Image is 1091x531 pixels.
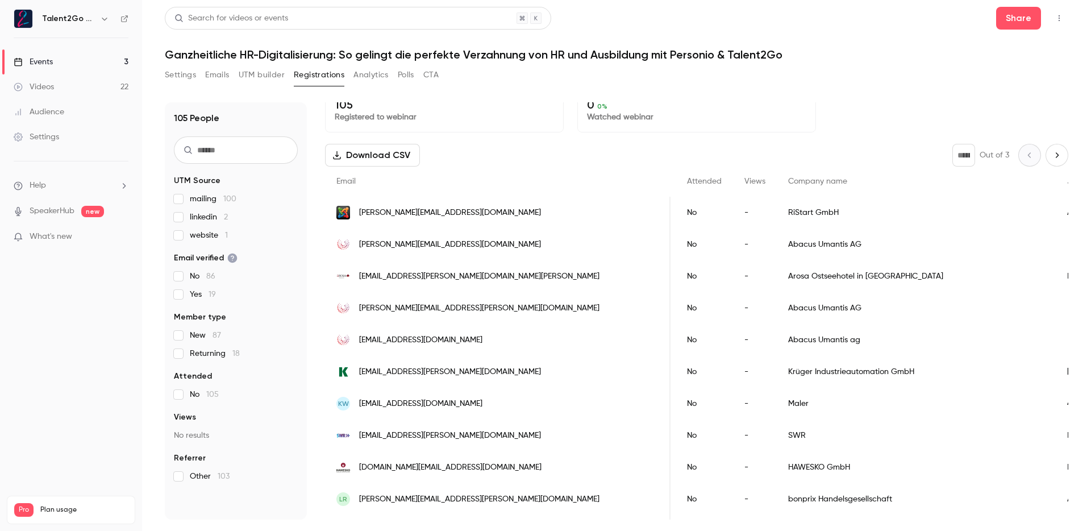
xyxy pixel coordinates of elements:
[336,238,350,251] img: umantis.com
[777,260,1056,292] div: Arosa Ostseehotel in [GEOGRAPHIC_DATA]
[335,98,554,111] p: 105
[777,292,1056,324] div: Abacus Umantis AG
[359,334,482,346] span: [EMAIL_ADDRESS][DOMAIN_NAME]
[687,177,722,185] span: Attended
[190,193,236,205] span: mailing
[353,66,389,84] button: Analytics
[239,66,285,84] button: UTM builder
[359,430,541,442] span: [EMAIL_ADDRESS][PERSON_NAME][DOMAIN_NAME]
[676,260,733,292] div: No
[777,229,1056,260] div: Abacus Umantis AG
[336,461,350,474] img: hawesko.de
[587,111,806,123] p: Watched webinar
[777,197,1056,229] div: RiStart GmbH
[339,494,347,504] span: LR
[190,330,221,341] span: New
[676,420,733,451] div: No
[174,430,298,441] p: No results
[777,388,1056,420] div: Maler
[14,180,128,192] li: help-dropdown-opener
[733,356,777,388] div: -
[336,301,350,315] img: umantis.com
[423,66,439,84] button: CTA
[996,7,1041,30] button: Share
[733,229,777,260] div: -
[676,229,733,260] div: No
[777,356,1056,388] div: Krüger Industrieautomation GmbH
[359,271,599,283] span: [EMAIL_ADDRESS][PERSON_NAME][DOMAIN_NAME][PERSON_NAME]
[30,180,46,192] span: Help
[359,239,541,251] span: [PERSON_NAME][EMAIL_ADDRESS][DOMAIN_NAME]
[190,289,216,300] span: Yes
[359,462,542,474] span: [DOMAIN_NAME][EMAIL_ADDRESS][DOMAIN_NAME]
[14,503,34,517] span: Pro
[174,175,298,482] section: facet-groups
[30,231,72,243] span: What's new
[14,106,64,118] div: Audience
[30,205,74,217] a: SpeakerHub
[777,420,1056,451] div: SWR
[676,197,733,229] div: No
[733,483,777,515] div: -
[174,13,288,24] div: Search for videos or events
[336,269,350,283] img: a-rosa.de
[213,331,221,339] span: 87
[165,48,1068,61] h1: Ganzheitliche HR-Digitalisierung: So gelingt die perfekte Verzahnung von HR und Ausbildung mit Pe...
[206,272,215,280] span: 86
[174,412,196,423] span: Views
[224,213,228,221] span: 2
[14,131,59,143] div: Settings
[336,177,356,185] span: Email
[1046,144,1068,167] button: Next page
[205,66,229,84] button: Emails
[190,471,230,482] span: Other
[359,366,541,378] span: [EMAIL_ADDRESS][PERSON_NAME][DOMAIN_NAME]
[733,292,777,324] div: -
[336,206,350,219] img: guf.de
[733,388,777,420] div: -
[42,13,95,24] h6: Talent2Go GmbH
[733,324,777,356] div: -
[676,292,733,324] div: No
[14,10,32,28] img: Talent2Go GmbH
[174,312,226,323] span: Member type
[733,260,777,292] div: -
[338,399,349,409] span: KW
[325,144,420,167] button: Download CSV
[209,291,216,298] span: 19
[206,391,219,399] span: 105
[597,102,607,110] span: 0 %
[788,177,847,185] span: Company name
[190,348,240,359] span: Returning
[190,389,219,400] span: No
[980,150,1009,161] p: Out of 3
[359,302,599,314] span: [PERSON_NAME][EMAIL_ADDRESS][PERSON_NAME][DOMAIN_NAME]
[777,483,1056,515] div: bonprix Handelsgesellschaft
[359,207,541,219] span: [PERSON_NAME][EMAIL_ADDRESS][DOMAIN_NAME]
[676,356,733,388] div: No
[223,195,236,203] span: 100
[676,451,733,483] div: No
[232,350,240,358] span: 18
[733,451,777,483] div: -
[398,66,414,84] button: Polls
[190,211,228,223] span: linkedin
[174,453,206,464] span: Referrer
[294,66,344,84] button: Registrations
[174,252,238,264] span: Email verified
[777,451,1056,483] div: HAWESKO GmbH
[676,388,733,420] div: No
[336,365,350,379] img: krueger-industrieautomation.de
[359,398,482,410] span: [EMAIL_ADDRESS][DOMAIN_NAME]
[14,56,53,68] div: Events
[40,505,128,515] span: Plan usage
[14,81,54,93] div: Videos
[174,371,212,382] span: Attended
[336,333,350,347] img: umantis.com
[190,230,228,241] span: website
[165,66,196,84] button: Settings
[587,98,806,111] p: 0
[174,111,219,125] h1: 105 People
[676,483,733,515] div: No
[335,111,554,123] p: Registered to webinar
